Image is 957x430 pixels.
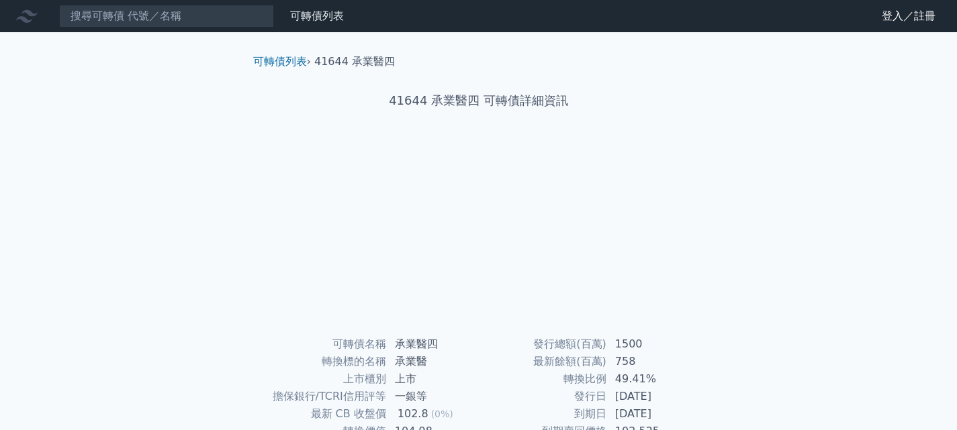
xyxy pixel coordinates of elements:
[259,335,387,353] td: 可轉債名稱
[290,9,344,22] a: 可轉債列表
[59,5,274,28] input: 搜尋可轉債 代號／名稱
[479,405,607,423] td: 到期日
[253,55,307,68] a: 可轉債列表
[607,353,699,370] td: 758
[479,335,607,353] td: 發行總額(百萬)
[314,54,395,70] li: 41644 承業醫四
[259,388,387,405] td: 擔保銀行/TCRI信用評等
[607,370,699,388] td: 49.41%
[395,406,431,422] div: 102.8
[242,91,715,110] h1: 41644 承業醫四 可轉債詳細資訊
[259,370,387,388] td: 上市櫃別
[871,5,946,27] a: 登入／註冊
[431,409,453,419] span: (0%)
[387,353,479,370] td: 承業醫
[479,370,607,388] td: 轉換比例
[479,388,607,405] td: 發行日
[259,405,387,423] td: 最新 CB 收盤價
[387,370,479,388] td: 上市
[607,335,699,353] td: 1500
[607,405,699,423] td: [DATE]
[253,54,311,70] li: ›
[387,388,479,405] td: 一銀等
[607,388,699,405] td: [DATE]
[259,353,387,370] td: 轉換標的名稱
[387,335,479,353] td: 承業醫四
[479,353,607,370] td: 最新餘額(百萬)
